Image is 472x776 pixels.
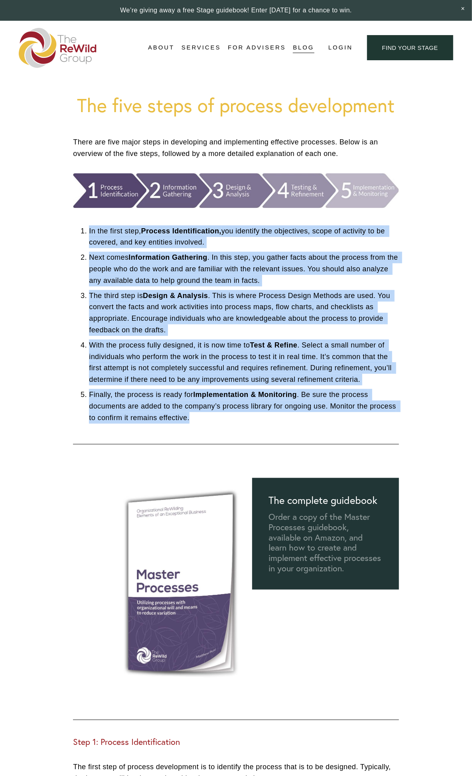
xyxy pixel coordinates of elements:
h3: Step 1: Process Identification [73,737,399,748]
a: folder dropdown [148,42,174,54]
strong: Implementation & Monitoring [193,391,297,399]
strong: Design & Analysis [143,292,208,300]
a: find your stage [367,35,453,60]
h1: The five steps of process development [73,94,399,116]
p: The third step is . This is where Process Design Methods are used. You convert the facts and work... [89,290,399,336]
span: Services [182,42,221,53]
strong: Process Identification, [141,227,221,235]
img: The ReWild Group [19,28,97,68]
a: Blog [293,42,314,54]
a: For Advisers [228,42,286,54]
p: In the first step, you identify the objectives, scope of activity to be covered, and key entities... [89,225,399,249]
p: With the process fully designed, it is now time to . Select a small number of individuals who per... [89,340,399,385]
a: folder dropdown [182,42,221,54]
h2: The complete guidebook [269,494,377,506]
h4: Order a copy of the Master Processes guidebook, available on Amazon, and learn how to create and ... [269,512,383,573]
a: Login [328,42,353,53]
p: Next comes . In this step, you gather facts about the process from the people who do the work and... [89,252,399,286]
p: Finally, the process is ready for . Be sure the process documents are added to the company’s proc... [89,389,399,423]
span: About [148,42,174,53]
p: There are five major steps in developing and implementing effective processes. Below is an overvi... [73,136,399,160]
strong: Information Gathering [128,253,207,261]
strong: Test & Refine [250,341,298,349]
